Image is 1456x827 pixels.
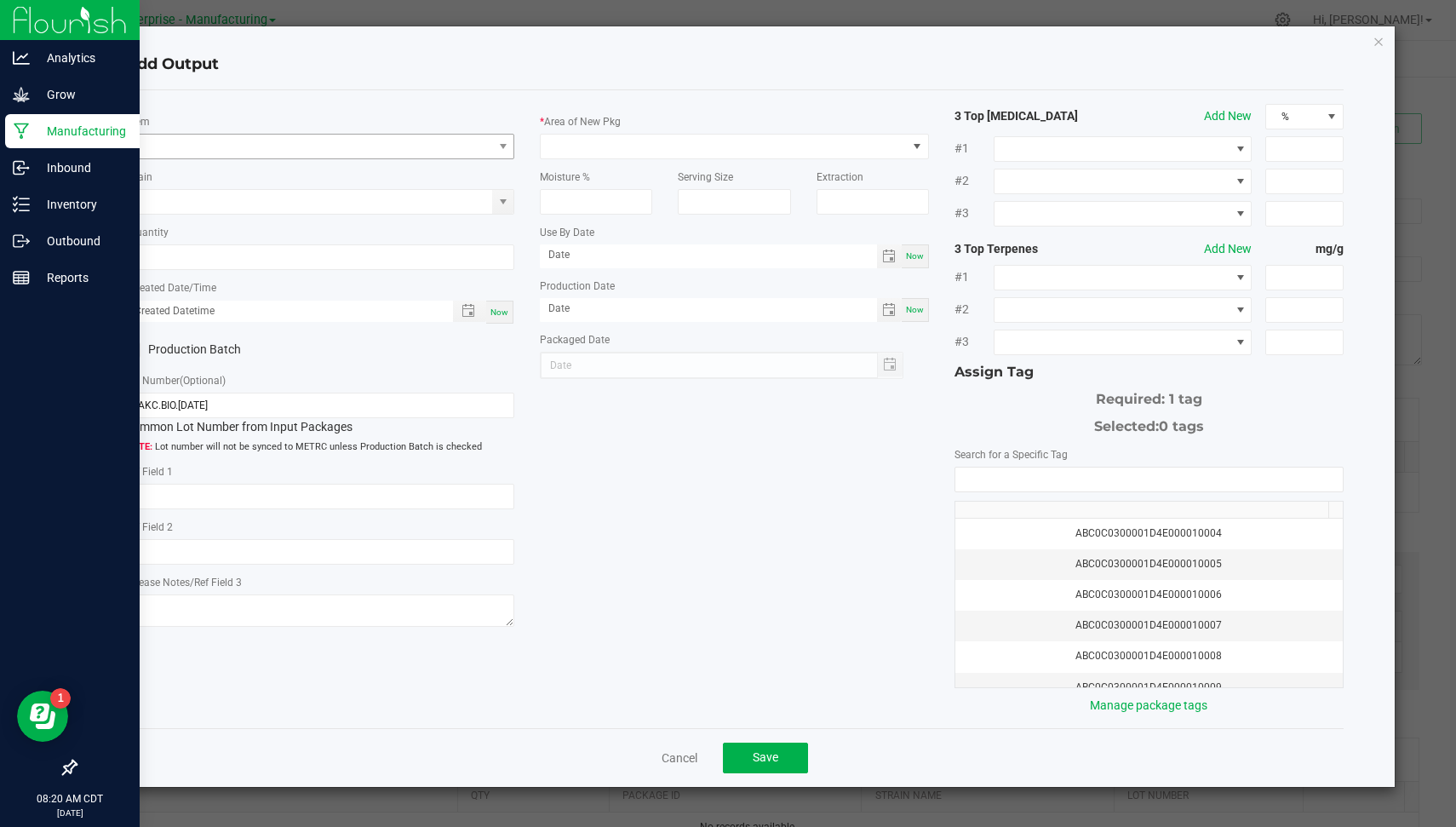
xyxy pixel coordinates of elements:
label: Ref Field 2 [125,520,173,535]
label: Moisture % [540,169,590,185]
input: NO DATA FOUND [955,468,1343,491]
input: Created Datetime [126,301,435,322]
label: Search for a Specific Tag [954,447,1068,462]
label: Area of New Pkg [544,114,621,129]
label: Production Batch [125,341,307,359]
inline-svg: Outbound [13,233,30,250]
p: Reports [30,267,132,288]
button: Add New [1204,107,1252,125]
label: Ref Field 1 [125,464,173,480]
input: Date [540,298,877,319]
inline-svg: Reports [13,269,30,286]
div: ABC0C0300001D4E000010006 [966,587,1333,603]
span: Now [490,307,508,317]
inline-svg: Grow [13,86,30,103]
label: Packaged Date [540,332,610,347]
strong: 3 Top Terpenes [954,240,1110,258]
h4: Add Output [125,54,1344,76]
inline-svg: Analytics [13,49,30,66]
span: #2 [954,172,994,190]
p: Inbound [30,158,132,178]
label: Quantity [129,225,169,240]
p: Manufacturing [30,121,132,141]
input: Date [540,244,877,266]
button: Save [723,743,808,773]
span: Now [906,305,924,314]
span: Now [906,251,924,261]
a: Manage package tags [1090,698,1207,712]
span: Toggle calendar [877,298,902,322]
div: ABC0C0300001D4E000010009 [966,680,1333,696]
strong: mg/g [1265,240,1343,258]
p: Grow [30,84,132,105]
span: NO DATA FOUND [994,201,1253,227]
p: Outbound [30,231,132,251]
iframe: Resource center [17,691,68,742]
div: ABC0C0300001D4E000010008 [966,648,1333,664]
span: NO DATA FOUND [994,136,1253,162]
label: Lot Number [125,373,226,388]
label: Use By Date [540,225,594,240]
span: 0 tags [1159,418,1204,434]
span: #3 [954,333,994,351]
span: NO DATA FOUND [125,134,514,159]
label: Created Date/Time [129,280,216,296]
span: NO DATA FOUND [994,330,1253,355]
span: #2 [954,301,994,319]
div: ABC0C0300001D4E000010007 [966,617,1333,634]
inline-svg: Manufacturing [13,123,30,140]
span: #3 [954,204,994,222]
span: Toggle calendar [877,244,902,268]
p: Inventory [30,194,132,215]
p: [DATE] [8,807,132,819]
div: ABC0C0300001D4E000010005 [966,556,1333,572]
span: Toggle popup [453,301,486,322]
span: (Optional) [180,375,226,387]
div: Assign Tag [954,362,1344,382]
span: #1 [954,140,994,158]
span: Save [753,750,778,764]
label: Serving Size [678,169,733,185]
span: NO DATA FOUND [994,265,1253,290]
p: Analytics [30,48,132,68]
label: Release Notes/Ref Field 3 [125,575,242,590]
div: Common Lot Number from Input Packages [125,393,514,436]
span: NO DATA FOUND [994,297,1253,323]
strong: 3 Top [MEDICAL_DATA] [954,107,1110,125]
span: #1 [954,268,994,286]
label: Item [129,114,150,129]
span: NO DATA FOUND [994,169,1253,194]
label: Extraction [817,169,863,185]
label: Production Date [540,279,615,294]
iframe: Resource center unread badge [50,688,71,709]
inline-svg: Inventory [13,196,30,213]
button: Add New [1204,240,1252,258]
div: Required: 1 tag [954,382,1344,410]
p: 08:20 AM CDT [8,791,132,807]
div: Selected: [954,410,1344,437]
span: % [1266,105,1321,129]
inline-svg: Inbound [13,159,30,176]
span: Lot number will not be synced to METRC unless Production Batch is checked [125,440,514,455]
div: ABC0C0300001D4E000010004 [966,525,1333,542]
a: Cancel [662,749,697,767]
